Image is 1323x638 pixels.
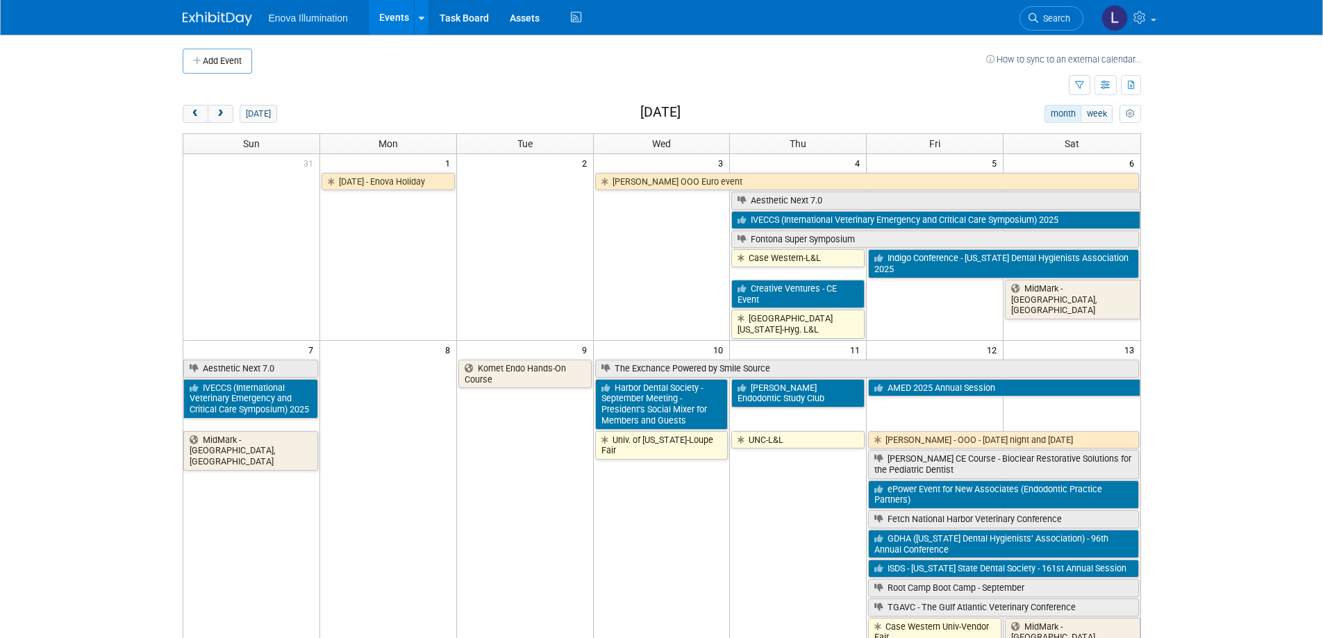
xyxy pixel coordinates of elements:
[1045,105,1081,123] button: month
[731,280,865,308] a: Creative Ventures - CE Event
[458,360,592,388] a: Komet Endo Hands-On Course
[849,341,866,358] span: 11
[444,154,456,171] span: 1
[868,480,1138,509] a: ePower Event for New Associates (Endodontic Practice Partners)
[868,560,1138,578] a: ISDS - [US_STATE] State Dental Society - 161st Annual Session
[712,341,729,358] span: 10
[868,598,1138,616] a: TGAVC - The Gulf Atlantic Veterinary Conference
[595,173,1139,191] a: [PERSON_NAME] OOO Euro event
[517,138,533,149] span: Tue
[1101,5,1128,31] img: Lucas Mlinarcik
[322,173,455,191] a: [DATE] - Enova Holiday
[640,105,681,120] h2: [DATE]
[1081,105,1113,123] button: week
[731,310,865,338] a: [GEOGRAPHIC_DATA][US_STATE]-Hyg. L&L
[731,211,1140,229] a: IVECCS (International Veterinary Emergency and Critical Care Symposium) 2025
[302,154,319,171] span: 31
[868,530,1138,558] a: GDHA ([US_STATE] Dental Hygienists’ Association) - 96th Annual Conference
[1020,6,1083,31] a: Search
[868,510,1138,528] a: Fetch National Harbor Veterinary Conference
[929,138,940,149] span: Fri
[1120,105,1140,123] button: myCustomButton
[652,138,671,149] span: Wed
[183,12,252,26] img: ExhibitDay
[868,431,1138,449] a: [PERSON_NAME] - OOO - [DATE] night and [DATE]
[444,341,456,358] span: 8
[378,138,398,149] span: Mon
[1038,13,1070,24] span: Search
[868,579,1138,597] a: Root Camp Boot Camp - September
[595,379,729,430] a: Harbor Dental Society - September Meeting - President’s Social Mixer for Members and Guests
[240,105,276,123] button: [DATE]
[307,341,319,358] span: 7
[183,360,318,378] a: Aesthetic Next 7.0
[1005,280,1140,319] a: MidMark - [GEOGRAPHIC_DATA], [GEOGRAPHIC_DATA]
[990,154,1003,171] span: 5
[731,192,1140,210] a: Aesthetic Next 7.0
[595,360,1139,378] a: The Exchance Powered by Smile Source
[868,249,1138,278] a: Indigo Conference - [US_STATE] Dental Hygienists Association 2025
[986,54,1141,65] a: How to sync to an external calendar...
[1126,110,1135,119] i: Personalize Calendar
[183,379,318,419] a: IVECCS (International Veterinary Emergency and Critical Care Symposium) 2025
[208,105,233,123] button: next
[183,431,318,471] a: MidMark - [GEOGRAPHIC_DATA], [GEOGRAPHIC_DATA]
[717,154,729,171] span: 3
[985,341,1003,358] span: 12
[183,105,208,123] button: prev
[854,154,866,171] span: 4
[731,431,865,449] a: UNC-L&L
[581,341,593,358] span: 9
[1123,341,1140,358] span: 13
[868,450,1138,478] a: [PERSON_NAME] CE Course - Bioclear Restorative Solutions for the Pediatric Dentist
[790,138,806,149] span: Thu
[1128,154,1140,171] span: 6
[595,431,729,460] a: Univ. of [US_STATE]-Loupe Fair
[868,379,1140,397] a: AMED 2025 Annual Session
[1065,138,1079,149] span: Sat
[243,138,260,149] span: Sun
[731,379,865,408] a: [PERSON_NAME] Endodontic Study Club
[731,230,1138,249] a: Fontona Super Symposium
[731,249,865,267] a: Case Western-L&L
[581,154,593,171] span: 2
[183,49,252,74] button: Add Event
[269,12,348,24] span: Enova Illumination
